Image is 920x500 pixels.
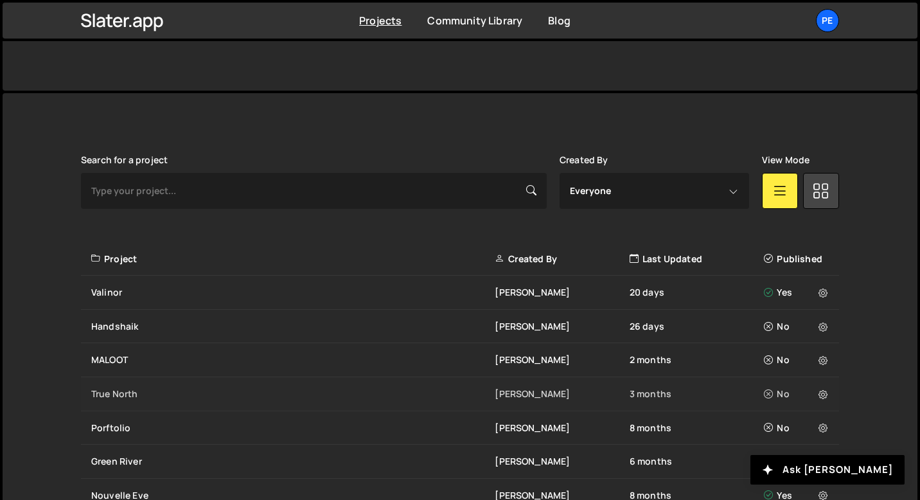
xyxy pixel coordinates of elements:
div: 20 days [630,286,764,299]
div: Porftolio [91,422,495,434]
div: Valinor [91,286,495,299]
a: MALOOT [PERSON_NAME] 2 months No [81,343,839,377]
div: MALOOT [91,353,495,366]
div: No [764,422,831,434]
button: Ask [PERSON_NAME] [750,455,905,485]
div: [PERSON_NAME] [495,422,629,434]
div: Handshaik [91,320,495,333]
a: Blog [548,13,571,28]
a: Valinor [PERSON_NAME] 20 days Yes [81,276,839,310]
div: 26 days [630,320,764,333]
div: 6 months [630,455,764,468]
label: Created By [560,155,608,165]
div: 2 months [630,353,764,366]
div: [PERSON_NAME] [495,388,629,400]
a: Pe [816,9,839,32]
a: Community Library [427,13,522,28]
label: Search for a project [81,155,168,165]
div: 8 months [630,422,764,434]
div: Green River [91,455,495,468]
div: No [764,388,831,400]
div: [PERSON_NAME] [495,320,629,333]
label: View Mode [762,155,809,165]
a: Green River [PERSON_NAME] 6 months No [81,445,839,479]
div: True North [91,388,495,400]
a: True North [PERSON_NAME] 3 months No [81,377,839,411]
div: [PERSON_NAME] [495,286,629,299]
div: Project [91,253,495,265]
div: Last Updated [630,253,764,265]
div: [PERSON_NAME] [495,353,629,366]
div: No [764,353,831,366]
div: 3 months [630,388,764,400]
a: Handshaik [PERSON_NAME] 26 days No [81,310,839,344]
a: Projects [359,13,402,28]
a: Porftolio [PERSON_NAME] 8 months No [81,411,839,445]
div: Created By [495,253,629,265]
div: Published [764,253,831,265]
div: [PERSON_NAME] [495,455,629,468]
div: No [764,320,831,333]
div: Yes [764,286,831,299]
input: Type your project... [81,173,547,209]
